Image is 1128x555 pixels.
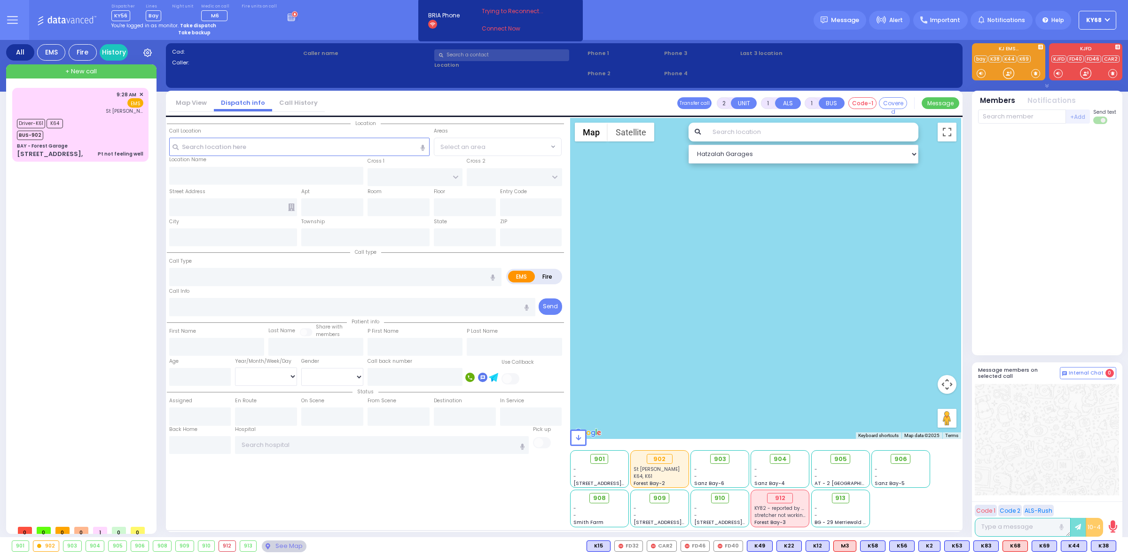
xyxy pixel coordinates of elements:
[731,97,757,109] button: UNIT
[74,527,88,534] span: 0
[706,123,918,141] input: Search location
[539,298,562,315] button: Send
[821,16,828,23] img: message.svg
[572,427,603,439] a: Open this area in Google Maps (opens a new window)
[1062,371,1067,376] img: comment-alt.png
[776,540,802,552] div: K22
[889,540,915,552] div: BLS
[350,249,381,256] span: Call type
[819,97,845,109] button: BUS
[368,188,382,195] label: Room
[98,150,143,157] div: Pt not feeling well
[973,540,999,552] div: BLS
[37,527,51,534] span: 0
[573,519,603,526] span: Smith Farm
[1069,370,1104,376] span: Internal Chat
[169,138,430,156] input: Search location here
[608,123,654,141] button: Show satellite imagery
[860,540,885,552] div: BLS
[651,544,656,548] img: red-radio-icon.svg
[169,258,192,265] label: Call Type
[833,540,856,552] div: ALS
[198,541,215,551] div: 910
[594,454,605,464] span: 901
[368,397,396,405] label: From Scene
[714,493,725,503] span: 910
[889,540,915,552] div: K56
[111,4,135,9] label: Dispatcher
[718,544,722,548] img: red-radio-icon.svg
[131,527,145,534] span: 0
[587,49,661,57] span: Phone 1
[694,480,724,487] span: Sanz Bay-6
[86,541,104,551] div: 904
[1093,116,1108,125] label: Turn off text
[587,540,611,552] div: K15
[930,16,960,24] span: Important
[875,473,877,480] span: -
[139,91,143,99] span: ✕
[211,12,219,19] span: M6
[754,473,757,480] span: -
[434,218,447,226] label: State
[974,55,987,63] a: bay
[754,480,785,487] span: Sanz Bay-4
[262,540,306,552] div: See map
[169,188,205,195] label: Street Address
[111,10,130,21] span: KY56
[18,527,32,534] span: 0
[1091,540,1116,552] div: K38
[754,519,786,526] span: Forest Bay-3
[587,540,611,552] div: BLS
[169,328,196,335] label: First Name
[634,505,636,512] span: -
[1003,540,1028,552] div: ALS
[1032,540,1057,552] div: BLS
[467,157,486,165] label: Cross 2
[835,493,846,503] span: 913
[860,540,885,552] div: K58
[975,505,997,516] button: Code 1
[1067,55,1084,63] a: FD40
[1102,55,1120,63] a: CAR2
[169,218,179,226] label: City
[681,540,710,552] div: FD46
[235,358,297,365] div: Year/Month/Week/Day
[482,7,556,16] span: Trying to Reconnect...
[55,527,70,534] span: 0
[501,359,534,366] label: Use Callback
[754,512,828,519] span: stretcher not working properly
[815,466,817,473] span: -
[169,98,214,107] a: Map View
[316,331,340,338] span: members
[434,127,448,135] label: Areas
[619,544,623,548] img: red-radio-icon.svg
[169,358,179,365] label: Age
[978,109,1066,124] input: Search member
[534,271,561,282] label: Fire
[1061,540,1087,552] div: K44
[775,97,801,109] button: ALS
[647,454,673,464] div: 902
[111,22,179,29] span: You're logged in as monitor.
[169,288,189,295] label: Call Info
[973,540,999,552] div: K83
[131,541,149,551] div: 906
[65,67,97,76] span: + New call
[352,388,378,395] span: Status
[127,98,143,108] span: EMS
[172,48,300,56] label: Cad:
[288,203,295,211] span: Other building occupants
[1018,55,1031,63] a: K69
[587,70,661,78] span: Phone 2
[178,29,211,36] strong: Take backup
[754,505,813,512] span: KY82 - reported by KY83
[647,540,677,552] div: CAR2
[685,544,689,548] img: red-radio-icon.svg
[17,131,43,140] span: BUS-902
[1032,540,1057,552] div: K69
[109,541,126,551] div: 905
[776,540,802,552] div: BLS
[1085,55,1101,63] a: FD46
[508,271,535,282] label: EMS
